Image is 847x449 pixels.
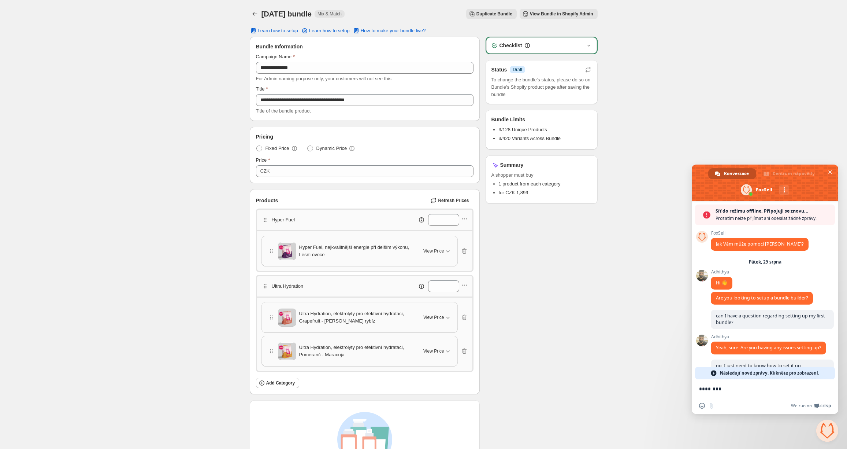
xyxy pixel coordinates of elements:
[309,28,350,34] span: Learn how to setup
[716,215,831,222] span: Prozatím nelze přijímat ani odesílat žádné zprávy.
[278,309,296,325] img: Ultra Hydration, elektrolyty pro efektivní hydrataci, Grapefruit - Červený rybíz
[250,9,260,19] button: Back
[419,245,456,257] button: View Price
[720,367,819,379] span: Následují nové zprávy. Klikněte pro zobrazení.
[438,198,469,203] span: Refresh Prices
[491,66,507,73] h3: Status
[278,343,296,359] img: Ultra Hydration, elektrolyty pro efektivní hydrataci, Pomeranč - Maracuja
[256,197,278,204] span: Products
[716,295,808,301] span: Are you looking to setup a bundle builder?
[499,189,592,196] li: for CZK 1,899
[348,26,430,36] button: How to make your bundle live?
[419,345,456,357] button: View Price
[256,157,270,164] label: Price
[361,28,426,34] span: How to make your bundle live?
[520,9,598,19] button: View Bundle in Shopify Admin
[711,269,732,275] span: Adhithya
[708,168,756,179] a: Konverzace
[260,168,270,175] div: CZK
[499,180,592,188] li: 1 product from each category
[716,313,825,325] span: can I have a question regarding setting up my first bundle?
[299,310,415,325] span: Ultra Hydration, elektrolyty pro efektivní hydrataci, Grapefruit - [PERSON_NAME] rybíz
[716,207,831,215] span: Síť do režimu offline. Připojuji se znovu...
[499,42,522,49] h3: Checklist
[423,248,444,254] span: View Price
[423,314,444,320] span: View Price
[826,168,834,176] span: Zavřít chat
[256,76,391,81] span: For Admin naming purpose only, your customers will not see this
[466,9,517,19] button: Duplicate Bundle
[791,403,812,409] span: We run on
[716,280,727,286] span: Hi 👋
[316,145,347,152] span: Dynamic Price
[278,243,296,259] img: Hyper Fuel, nejkvalitnější energie při delším výkonu, Lesní ovoce
[716,241,803,247] span: Jak Vám může pomoci [PERSON_NAME]?
[513,67,522,73] span: Draft
[428,195,473,206] button: Refresh Prices
[423,348,444,354] span: View Price
[491,76,592,98] span: To change the bundle's status, please do so on Bundle's Shopify product page after saving the bundle
[791,403,831,409] a: We run onCrisp
[297,26,354,36] a: Learn how to setup
[476,11,512,17] span: Duplicate Bundle
[716,345,821,351] span: Yeah, sure. Are you having any issues setting up?
[820,403,831,409] span: Crisp
[499,127,547,132] span: 3/128 Unique Products
[317,11,342,17] span: Mix & Match
[272,216,295,224] p: Hyper Fuel
[699,379,816,398] textarea: Napište svůj dotaz...
[724,168,749,179] span: Konverzace
[299,344,415,358] span: Ultra Hydration, elektrolyty pro efektivní hydrataci, Pomeranč - Maracuja
[265,145,289,152] span: Fixed Price
[256,43,303,50] span: Bundle Information
[256,85,268,93] label: Title
[699,403,705,409] span: Vložit smajlík
[491,172,592,179] span: A shopper must buy
[711,231,809,236] span: FoxSell
[256,378,300,388] button: Add Category
[816,420,838,442] a: Zavřít chat
[419,312,456,323] button: View Price
[500,161,524,169] h3: Summary
[245,26,303,36] button: Learn how to setup
[258,28,298,34] span: Learn how to setup
[256,108,311,114] span: Title of the bundle product
[256,53,295,60] label: Campaign Name
[499,136,561,141] span: 3/420 Variants Across Bundle
[272,283,304,290] p: Ultra Hydration
[266,380,295,386] span: Add Category
[299,244,415,258] span: Hyper Fuel, nejkvalitnější energie při delším výkonu, Lesní ovoce
[530,11,593,17] span: View Bundle in Shopify Admin
[491,116,525,123] h3: Bundle Limits
[261,10,312,18] h1: [DATE] bundle
[256,133,273,140] span: Pricing
[711,334,826,339] span: Adhithya
[749,260,781,264] div: Pátek, 29 srpna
